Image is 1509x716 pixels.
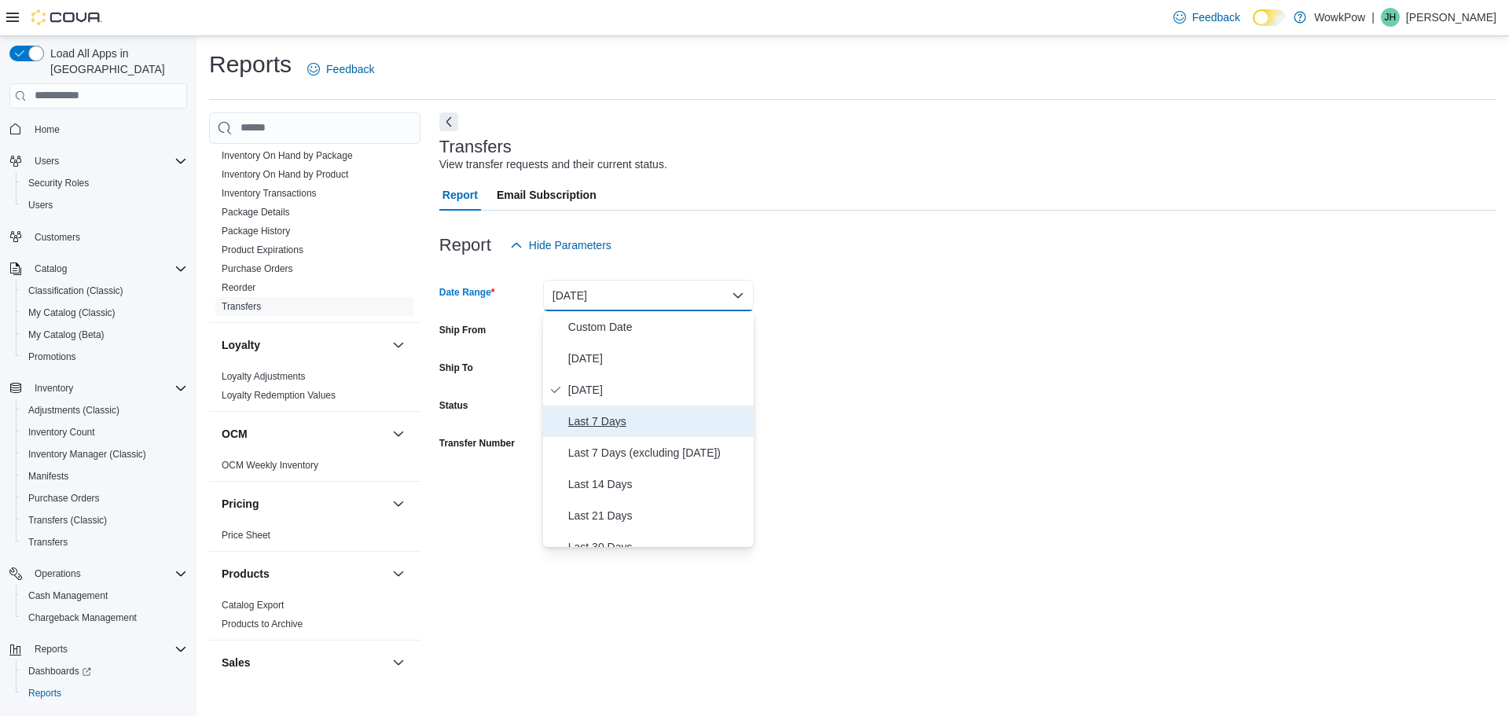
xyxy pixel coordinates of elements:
[222,655,386,670] button: Sales
[35,123,60,136] span: Home
[222,225,290,237] span: Package History
[22,489,106,508] a: Purchase Orders
[1381,8,1400,27] div: Jenny Hart
[31,9,102,25] img: Cova
[222,619,303,630] a: Products to Archive
[568,443,747,462] span: Last 7 Days (excluding [DATE])
[22,533,187,552] span: Transfers
[28,426,95,439] span: Inventory Count
[3,118,193,141] button: Home
[3,150,193,172] button: Users
[222,300,261,313] span: Transfers
[28,379,187,398] span: Inventory
[35,643,68,655] span: Reports
[209,596,420,640] div: Products
[28,119,187,139] span: Home
[1371,8,1375,27] p: |
[22,684,68,703] a: Reports
[222,426,248,442] h3: OCM
[22,608,187,627] span: Chargeback Management
[22,401,187,420] span: Adjustments (Classic)
[16,443,193,465] button: Inventory Manager (Classic)
[568,318,747,336] span: Custom Date
[222,282,255,293] a: Reorder
[35,382,73,395] span: Inventory
[28,307,116,319] span: My Catalog (Classic)
[222,426,386,442] button: OCM
[222,168,348,181] span: Inventory On Hand by Product
[389,564,408,583] button: Products
[568,349,747,368] span: [DATE]
[16,531,193,553] button: Transfers
[504,229,618,261] button: Hide Parameters
[222,207,290,218] a: Package Details
[28,285,123,297] span: Classification (Classic)
[222,337,260,353] h3: Loyalty
[22,303,122,322] a: My Catalog (Classic)
[16,302,193,324] button: My Catalog (Classic)
[28,199,53,211] span: Users
[497,179,597,211] span: Email Subscription
[22,662,187,681] span: Dashboards
[28,152,65,171] button: Users
[22,303,187,322] span: My Catalog (Classic)
[16,585,193,607] button: Cash Management
[28,611,137,624] span: Chargeback Management
[16,660,193,682] a: Dashboards
[28,640,187,659] span: Reports
[22,196,187,215] span: Users
[22,662,97,681] a: Dashboards
[3,226,193,248] button: Customers
[28,564,187,583] span: Operations
[22,325,111,344] a: My Catalog (Beta)
[222,244,303,256] span: Product Expirations
[222,301,261,312] a: Transfers
[28,259,187,278] span: Catalog
[222,206,290,218] span: Package Details
[222,371,306,382] a: Loyalty Adjustments
[22,347,187,366] span: Promotions
[439,138,512,156] h3: Transfers
[35,155,59,167] span: Users
[22,533,74,552] a: Transfers
[22,511,113,530] a: Transfers (Classic)
[22,174,187,193] span: Security Roles
[16,324,193,346] button: My Catalog (Beta)
[222,281,255,294] span: Reorder
[28,177,89,189] span: Security Roles
[28,589,108,602] span: Cash Management
[1192,9,1240,25] span: Feedback
[222,459,318,472] span: OCM Weekly Inventory
[1314,8,1365,27] p: WowkPow
[568,538,747,556] span: Last 30 Days
[529,237,611,253] span: Hide Parameters
[44,46,187,77] span: Load All Apps in [GEOGRAPHIC_DATA]
[28,640,74,659] button: Reports
[222,337,386,353] button: Loyalty
[3,377,193,399] button: Inventory
[22,347,83,366] a: Promotions
[222,187,317,200] span: Inventory Transactions
[16,280,193,302] button: Classification (Classic)
[22,608,143,627] a: Chargeback Management
[28,227,187,247] span: Customers
[209,49,292,80] h1: Reports
[28,379,79,398] button: Inventory
[35,231,80,244] span: Customers
[222,600,284,611] a: Catalog Export
[28,404,119,417] span: Adjustments (Classic)
[442,179,478,211] span: Report
[389,653,408,672] button: Sales
[16,194,193,216] button: Users
[439,399,468,412] label: Status
[209,456,420,481] div: OCM
[22,586,114,605] a: Cash Management
[389,424,408,443] button: OCM
[222,263,293,274] a: Purchase Orders
[16,346,193,368] button: Promotions
[209,367,420,411] div: Loyalty
[16,172,193,194] button: Security Roles
[439,286,495,299] label: Date Range
[389,494,408,513] button: Pricing
[28,564,87,583] button: Operations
